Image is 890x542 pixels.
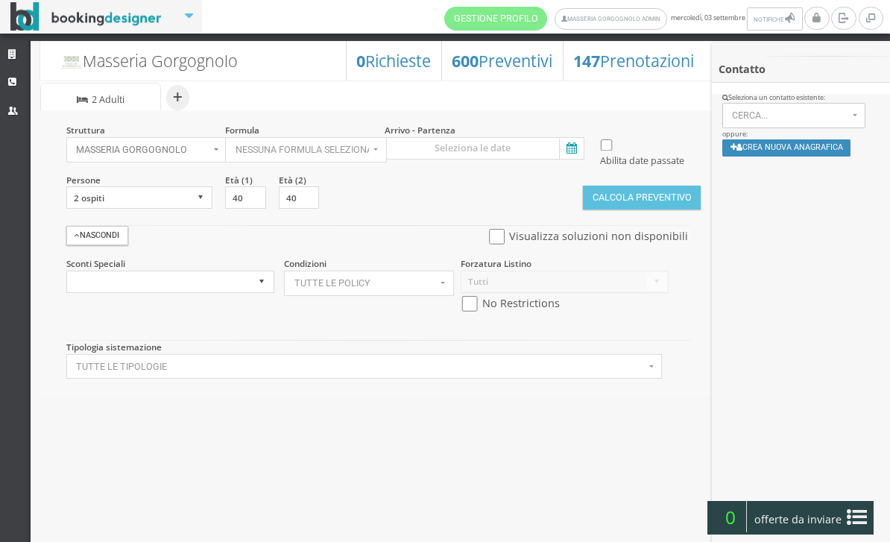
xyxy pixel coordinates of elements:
div: Seleziona un contatto esistente: [722,93,880,103]
span: 0 [714,501,747,532]
button: Cerca... [722,103,866,128]
span: mercoledì, 03 settembre [444,7,804,31]
div: oppure: [712,93,890,166]
span: offerte da inviare [750,508,847,532]
a: Masseria Gorgognolo Admin [555,8,667,30]
a: Gestione Profilo [444,7,547,31]
img: BookingDesigner.com [10,2,162,31]
button: Notifiche [747,7,802,31]
span: Cerca... [732,110,848,121]
b: Contatto [719,62,766,76]
button: Crea nuova anagrafica [722,139,851,157]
